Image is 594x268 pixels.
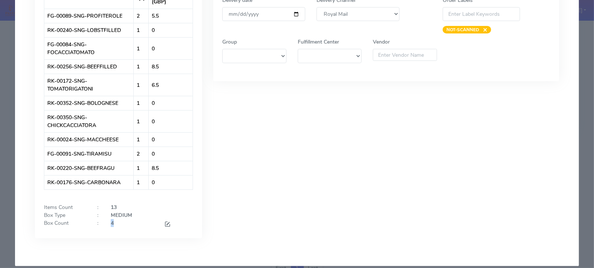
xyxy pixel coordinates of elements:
strong: MEDIUM [111,212,132,219]
td: 1 [134,161,149,175]
td: 2 [134,147,149,161]
td: FG-00084-SNG-FOCACCIATOMATO [44,37,134,59]
td: 1 [134,37,149,59]
td: 8.5 [149,59,193,74]
input: Enter Label Keywords [443,7,520,21]
td: RK-00220-SNG-BEEFRAGU [44,161,134,175]
td: 0 [149,110,193,132]
td: 0 [149,132,193,147]
td: 1 [134,175,149,189]
strong: NOT-SCANNED [446,27,479,33]
td: 5.5 [149,9,193,23]
td: 1 [134,74,149,96]
div: Box Count [38,219,92,229]
td: 0 [149,175,193,189]
div: Box Type [38,211,92,219]
td: 0 [149,96,193,110]
td: RK-00172-SNG-TOMATORIGATONI [44,74,134,96]
strong: 4 [111,220,114,227]
td: RK-00024-SNG-MACCHEESE [44,132,134,147]
div: : [92,219,106,229]
td: 8.5 [149,161,193,175]
td: RK-00352-SNG-BOLOGNESE [44,96,134,110]
td: 6.5 [149,74,193,96]
td: 2 [134,9,149,23]
td: 0 [149,147,193,161]
td: FG-00091-SNG-TIRAMISU [44,147,134,161]
td: 1 [134,59,149,74]
div: : [92,203,106,211]
label: Fulfillment Center [298,38,339,46]
td: RK-00350-SNG-CHICKCACCIATORA [44,110,134,132]
span: × [479,26,487,33]
td: 1 [134,96,149,110]
td: 0 [149,37,193,59]
td: RK-00256-SNG-BEEFFILLED [44,59,134,74]
strong: 13 [111,204,117,211]
td: 0 [149,23,193,37]
td: FG-00089-SNG-PROFITEROLE [44,9,134,23]
td: RK-00176-SNG-CARBONARA [44,175,134,189]
div: : [92,211,106,219]
label: Vendor [373,38,390,46]
div: Items Count [38,203,92,211]
td: 1 [134,132,149,147]
td: 1 [134,110,149,132]
input: Enter Vendor Name [373,49,437,61]
label: Group [222,38,237,46]
td: 1 [134,23,149,37]
td: RK-00240-SNG-LOBSTFILLED [44,23,134,37]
